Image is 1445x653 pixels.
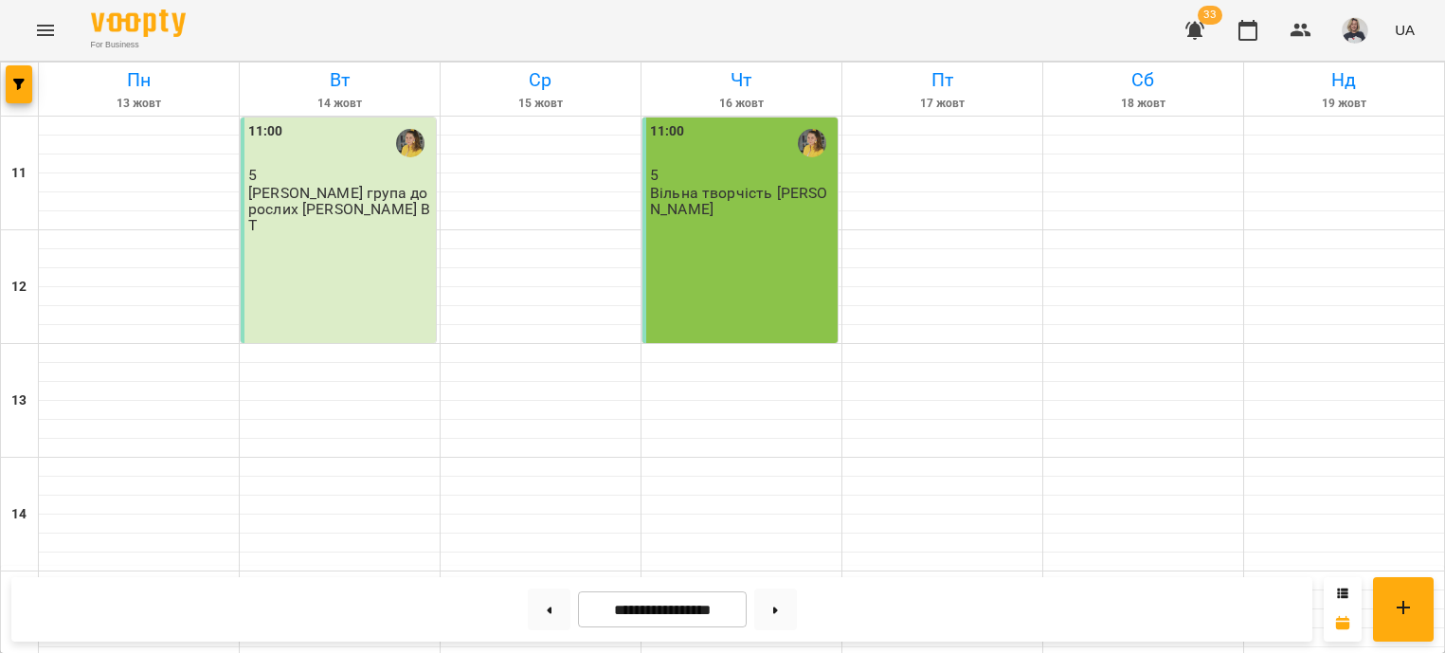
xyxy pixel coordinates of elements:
[443,95,638,113] h6: 15 жовт
[243,95,437,113] h6: 14 жовт
[1342,17,1368,44] img: 60ff81f660890b5dd62a0e88b2ac9d82.jpg
[11,504,27,525] h6: 14
[11,277,27,298] h6: 12
[42,65,236,95] h6: Пн
[650,167,834,183] p: 5
[91,39,186,51] span: For Business
[248,185,432,234] p: [PERSON_NAME] група дорослих [PERSON_NAME] ВТ
[11,390,27,411] h6: 13
[1198,6,1222,25] span: 33
[1247,65,1441,95] h6: Нд
[91,9,186,37] img: Voopty Logo
[845,65,1039,95] h6: Пт
[23,8,68,53] button: Menu
[650,185,834,218] p: Вільна творчість [PERSON_NAME]
[644,65,839,95] h6: Чт
[1395,20,1415,40] span: UA
[443,65,638,95] h6: Ср
[1046,95,1240,113] h6: 18 жовт
[1046,65,1240,95] h6: Сб
[1387,12,1422,47] button: UA
[1247,95,1441,113] h6: 19 жовт
[248,167,432,183] p: 5
[42,95,236,113] h6: 13 жовт
[243,65,437,95] h6: Вт
[248,121,283,142] label: 11:00
[644,95,839,113] h6: 16 жовт
[798,129,826,157] img: Ірина Шек
[650,121,685,142] label: 11:00
[11,163,27,184] h6: 11
[396,129,424,157] img: Ірина Шек
[845,95,1039,113] h6: 17 жовт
